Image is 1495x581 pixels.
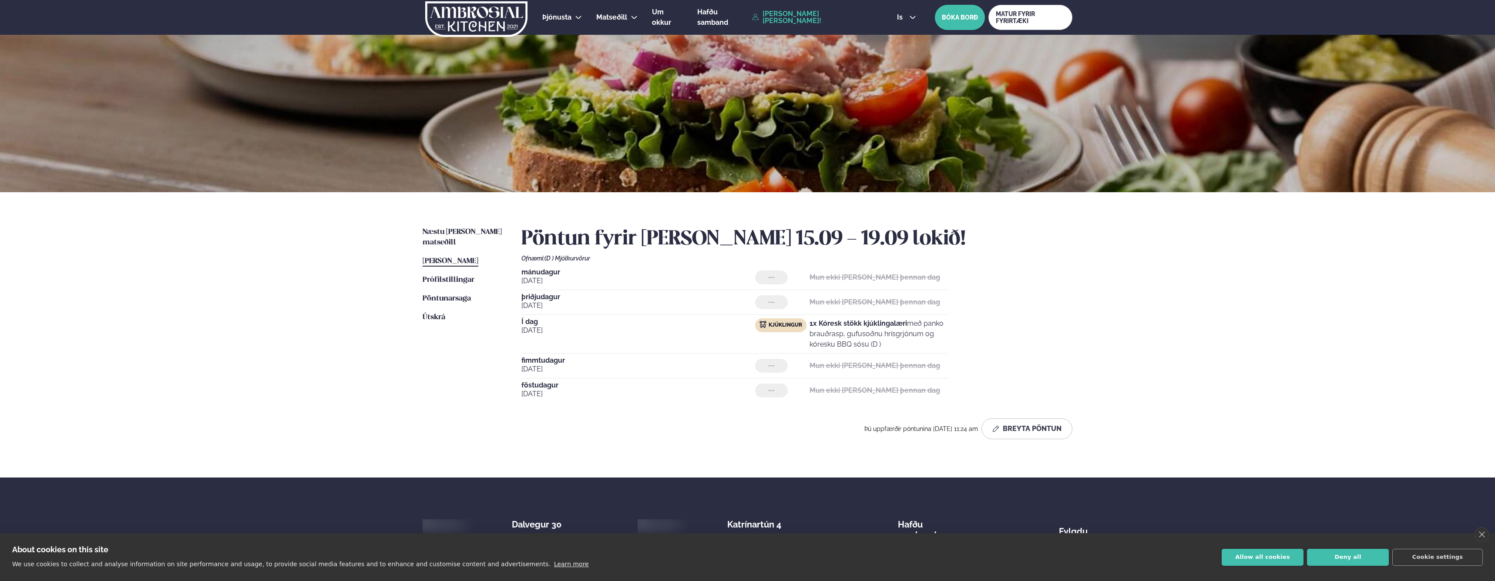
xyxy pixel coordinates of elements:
[423,227,504,248] a: Næstu [PERSON_NAME] matseðill
[521,227,1072,251] h2: Pöntun fyrir [PERSON_NAME] 15.09 - 19.09 lokið!
[1392,549,1483,566] button: Cookie settings
[727,519,796,530] div: Katrínartún 4
[521,301,755,311] span: [DATE]
[596,12,627,23] a: Matseðill
[423,257,478,265] span: [PERSON_NAME]
[521,382,755,389] span: föstudagur
[512,519,581,530] div: Dalvegur 30
[423,275,474,285] a: Prófílstillingar
[521,364,755,374] span: [DATE]
[423,228,502,246] span: Næstu [PERSON_NAME] matseðill
[521,294,755,301] span: þriðjudagur
[935,5,985,30] button: BÓKA BORÐ
[596,13,627,21] span: Matseðill
[810,298,940,306] strong: Mun ekki [PERSON_NAME] þennan dag
[1307,549,1389,566] button: Deny all
[768,387,775,394] span: ---
[423,256,478,267] a: [PERSON_NAME]
[697,8,728,27] span: Hafðu samband
[424,1,528,37] img: logo
[810,319,907,327] strong: 1x Kóresk stökk kjúklingalæri
[769,322,802,329] span: Kjúklingur
[652,8,671,27] span: Um okkur
[423,314,445,321] span: Útskrá
[521,255,1072,262] div: Ofnæmi:
[810,318,948,350] p: með panko brauðrasp, gufusoðnu hrísgrjónum og kóresku BBQ sósu (D )
[652,7,683,28] a: Um okkur
[423,276,474,284] span: Prófílstillingar
[521,389,755,399] span: [DATE]
[521,325,755,336] span: [DATE]
[544,255,590,262] span: (D ) Mjólkurvörur
[521,318,755,325] span: Í dag
[697,7,748,28] a: Hafðu samband
[864,425,978,432] span: Þú uppfærðir pöntunina [DATE] 11:24 am
[423,295,471,302] span: Pöntunarsaga
[768,362,775,369] span: ---
[759,321,766,328] img: chicken.svg
[810,273,940,281] strong: Mun ekki [PERSON_NAME] þennan dag
[810,361,940,370] strong: Mun ekki [PERSON_NAME] þennan dag
[1222,549,1304,566] button: Allow all cookies
[423,312,445,323] a: Útskrá
[542,12,571,23] a: Þjónusta
[423,294,471,304] a: Pöntunarsaga
[554,561,589,568] a: Learn more
[521,269,755,276] span: mánudagur
[898,512,937,540] span: Hafðu samband
[890,14,923,21] button: is
[988,5,1072,30] a: MATUR FYRIR FYRIRTÆKI
[12,545,108,554] strong: About cookies on this site
[521,276,755,286] span: [DATE]
[752,10,877,24] a: [PERSON_NAME] [PERSON_NAME]!
[810,386,940,394] strong: Mun ekki [PERSON_NAME] þennan dag
[521,357,755,364] span: fimmtudagur
[768,274,775,281] span: ---
[542,13,571,21] span: Þjónusta
[1059,519,1088,547] div: Fylgdu okkur
[419,518,463,531] img: image alt
[12,561,551,568] p: We use cookies to collect and analyse information on site performance and usage, to provide socia...
[634,518,678,531] img: image alt
[981,418,1072,439] button: Breyta Pöntun
[897,14,905,21] span: is
[1475,527,1489,542] a: close
[768,299,775,306] span: ---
